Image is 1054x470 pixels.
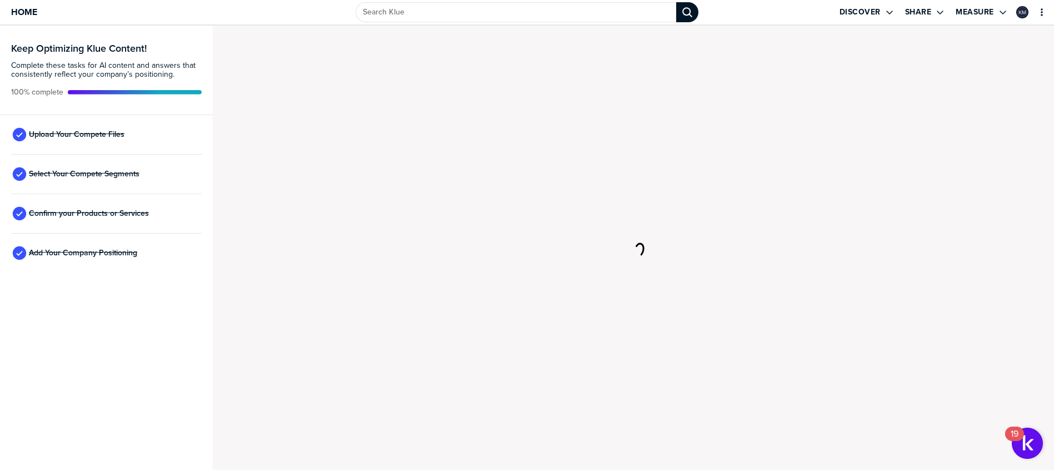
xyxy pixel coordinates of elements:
[11,7,37,17] span: Home
[905,7,932,17] label: Share
[29,209,149,218] span: Confirm your Products or Services
[840,7,881,17] label: Discover
[11,43,202,53] h3: Keep Optimizing Klue Content!
[1012,428,1043,459] button: Open Resource Center, 19 new notifications
[676,2,698,22] div: Search Klue
[956,7,994,17] label: Measure
[1017,7,1027,17] img: 84cfbf81ba379cda479af9dee77e49c5-sml.png
[1016,6,1028,18] div: Kacie McDonald
[29,249,137,258] span: Add Your Company Positioning
[29,130,124,139] span: Upload Your Compete Files
[11,88,63,97] span: Active
[11,61,202,79] span: Complete these tasks for AI content and answers that consistently reflect your company’s position...
[1015,5,1030,19] a: Edit Profile
[1011,434,1018,448] div: 19
[356,2,676,22] input: Search Klue
[29,170,139,179] span: Select Your Compete Segments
